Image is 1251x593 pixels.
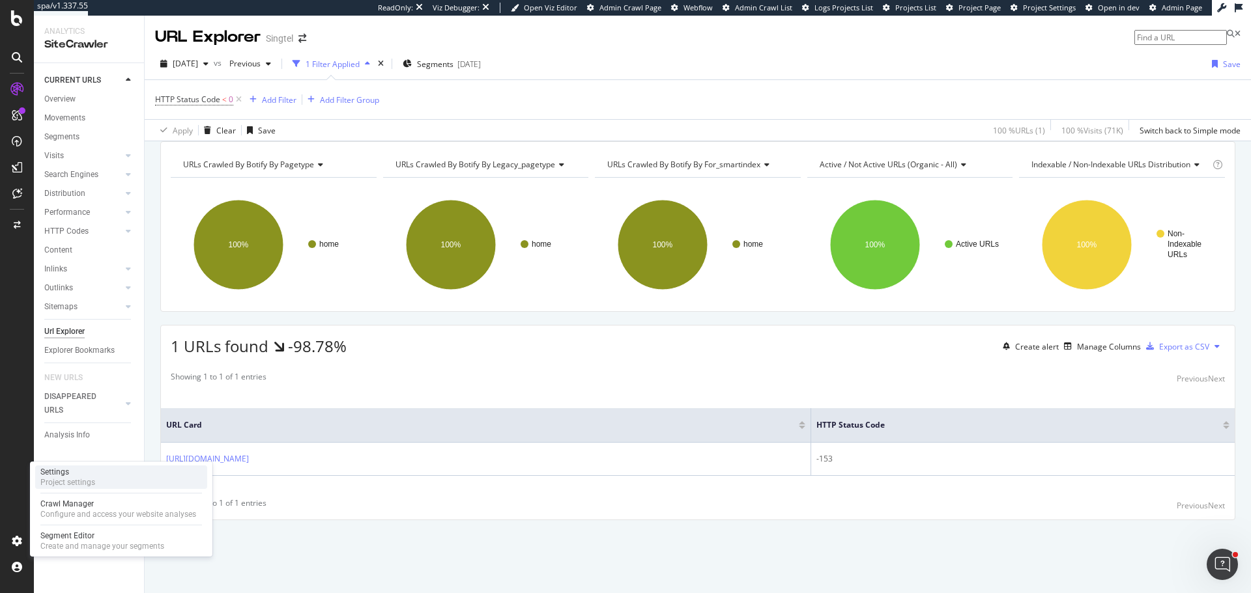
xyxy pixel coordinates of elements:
text: home [532,240,551,249]
div: Next [1208,373,1225,384]
div: -98.78% [288,335,347,357]
a: Movements [44,111,135,125]
button: Save [242,120,276,141]
a: Performance [44,206,122,219]
svg: A chart. [383,188,589,301]
div: Explorer Bookmarks [44,344,115,357]
span: URL Card [166,419,796,431]
span: Project Page [958,3,1001,12]
button: Create alert [998,336,1059,357]
text: home [743,240,763,249]
button: Switch back to Simple mode [1134,120,1241,141]
div: Movements [44,111,85,125]
div: Previous [1177,500,1208,511]
div: 100 % URLs ( 1 ) [993,125,1045,136]
span: Admin Crawl List [735,3,792,12]
div: Project settings [40,477,95,488]
a: HTTP Codes [44,225,122,238]
div: Crawl Manager [40,499,196,509]
a: Content [44,243,135,257]
div: Clear [216,125,236,136]
span: URLs Crawled By Botify By for_smartindex [607,159,760,170]
button: [DATE] [155,53,214,74]
span: Admin Page [1162,3,1202,12]
div: Inlinks [44,262,67,276]
button: Apply [155,120,193,141]
a: Outlinks [44,281,122,295]
text: home [319,240,339,249]
text: Active URLs [956,240,999,249]
div: Singtel [266,32,293,45]
button: Previous [1177,497,1208,513]
svg: A chart. [595,188,801,301]
div: Manage Columns [1077,341,1141,352]
div: Configure and access your website analyses [40,509,196,519]
svg: A chart. [807,188,1013,301]
div: Export as CSV [1159,341,1209,352]
span: < [222,94,227,105]
div: URL Explorer [155,26,261,48]
a: Project Settings [1011,3,1076,13]
button: Next [1208,497,1225,513]
button: Add Filter [244,92,296,107]
div: Performance [44,206,90,219]
span: URLs Crawled By Botify By pagetype [183,159,314,170]
span: Indexable / Non-Indexable URLs distribution [1031,159,1190,170]
a: Segment EditorCreate and manage your segments [35,529,207,553]
div: Visits [44,149,64,163]
div: Switch back to Simple mode [1140,125,1241,136]
a: Overview [44,92,135,106]
h4: URLs Crawled By Botify By for_smartindex [605,154,789,175]
div: Content [44,243,72,257]
button: Segments[DATE] [397,53,486,74]
text: 100% [1077,240,1097,249]
a: Analysis Info [44,428,135,442]
button: 1 Filter Applied [287,53,375,74]
div: Analysis Info [44,428,90,442]
h4: Indexable / Non-Indexable URLs Distribution [1029,154,1210,175]
div: Create and manage your segments [40,541,164,551]
svg: A chart. [1019,188,1225,301]
a: Explorer Bookmarks [44,344,135,357]
div: 1 Filter Applied [306,59,360,70]
a: Segments [44,130,135,144]
div: ReadOnly: [378,3,413,13]
a: Webflow [671,3,713,13]
div: Analytics [44,26,134,37]
div: arrow-right-arrow-left [298,34,306,43]
div: Next [1208,500,1225,511]
div: Save [258,125,276,136]
a: SettingsProject settings [35,465,207,489]
div: HTTP Codes [44,225,89,238]
span: Open Viz Editor [524,3,577,12]
span: Logs Projects List [814,3,873,12]
div: Apply [173,125,193,136]
a: [URL][DOMAIN_NAME] [166,453,249,465]
text: 100% [440,240,461,249]
button: Add Filter Group [302,92,379,107]
a: Project Page [946,3,1001,13]
text: Non- [1168,229,1185,238]
text: 100% [229,240,249,249]
a: Admin Crawl List [723,3,792,13]
div: SiteCrawler [44,37,134,52]
div: DISAPPEARED URLS [44,390,110,417]
button: Clear [199,120,236,141]
text: 100% [653,240,673,249]
a: NEW URLS [44,371,96,385]
text: URLs [1168,250,1187,259]
span: HTTP Status Code [155,94,220,105]
div: NEW URLS [44,371,83,385]
div: Outlinks [44,281,73,295]
button: Previous [1177,371,1208,387]
span: Active / Not Active URLs (organic - all) [820,159,957,170]
button: Save [1207,53,1241,74]
span: Admin Crawl Page [599,3,661,12]
div: Distribution [44,187,85,200]
div: Showing 1 to 1 of 1 entries [171,497,266,513]
a: Url Explorer [44,325,135,338]
div: 100 % Visits ( 71K ) [1061,125,1123,136]
span: Projects List [895,3,936,12]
